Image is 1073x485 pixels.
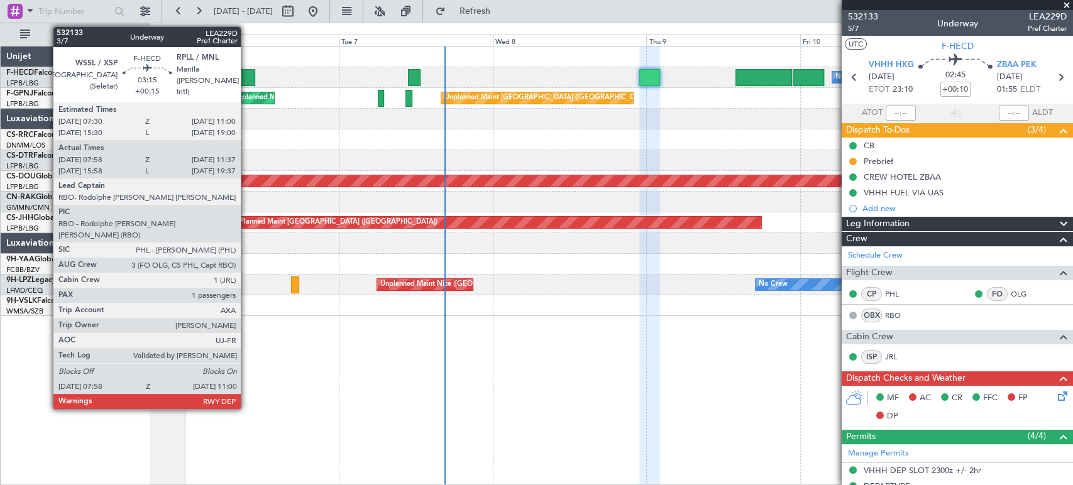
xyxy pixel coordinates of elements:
a: CS-JHHGlobal 6000 [6,214,76,222]
div: CP [861,287,882,301]
span: MF [887,392,899,405]
a: OLG [1011,288,1039,300]
span: 9H-VSLK [6,297,37,305]
div: Unplanned Maint Nice ([GEOGRAPHIC_DATA]) [380,275,529,294]
span: CN-RAK [6,193,36,201]
a: 9H-LPZLegacy 500 [6,276,72,284]
a: Schedule Crew [848,249,903,262]
span: Refresh [448,7,501,16]
div: Thu 9 [646,35,800,46]
span: CS-RRC [6,131,33,139]
div: Fri 10 [800,35,954,46]
span: Dispatch To-Dos [846,123,910,138]
span: Cabin Crew [846,330,893,344]
a: 9H-VSLKFalcon 7X [6,297,72,305]
a: F-HECDFalcon 7X [6,69,69,77]
span: (3/4) [1028,123,1046,136]
span: 02:45 [945,69,966,82]
a: RBO [885,310,913,321]
div: VHHH FUEL VIA UAS [864,187,944,198]
a: CS-DTRFalcon 2000 [6,152,76,160]
div: No Crew [759,275,788,294]
a: JRL [885,351,913,362]
input: Trip Number [38,2,111,21]
a: CN-RAKGlobal 6000 [6,193,79,201]
span: F-HECD [6,69,34,77]
span: CS-DTR [6,152,33,160]
span: ALDT [1032,107,1053,119]
span: LEA229D [1028,10,1067,23]
span: [DATE] - [DATE] [214,6,273,17]
a: DNMM/LOS [6,141,45,150]
a: WMSA/SZB [6,307,43,316]
a: LFPB/LBG [6,161,39,171]
span: 9H-YAA [6,256,35,263]
a: LFPB/LBG [6,182,39,192]
span: All Aircraft [33,30,133,39]
div: Prebrief [864,156,893,166]
div: FO [987,287,1008,301]
a: CS-RRCFalcon 900LX [6,131,80,139]
span: Leg Information [846,217,910,231]
div: Add new [862,203,1067,214]
span: ZBAA PEK [997,59,1037,72]
span: CR [952,392,962,405]
a: Manage Permits [848,447,909,460]
a: 9H-YAAGlobal 5000 [6,256,77,263]
div: OBX [861,308,882,322]
div: ISP [861,350,882,364]
span: F-HECD [942,40,974,53]
div: VHHH DEP SLOT 2300z +/- 2hr [864,465,981,476]
button: All Aircraft [14,25,136,45]
a: CS-DOUGlobal 6500 [6,173,79,180]
span: ATOT [862,107,883,119]
div: [DATE] [152,25,173,36]
span: CS-JHH [6,214,33,222]
span: Pref Charter [1028,23,1067,34]
input: --:-- [886,106,916,121]
div: CREW HOTEL ZBAA [864,172,941,182]
span: 532133 [848,10,878,23]
div: Mon 6 [185,35,339,46]
div: Unplanned Maint [GEOGRAPHIC_DATA] ([GEOGRAPHIC_DATA]) [444,89,651,107]
span: Flight Crew [846,266,893,280]
a: FCBB/BZV [6,265,40,275]
span: AC [920,392,931,405]
span: Dispatch Checks and Weather [846,371,966,386]
a: LFPB/LBG [6,99,39,109]
span: (4/4) [1028,429,1046,442]
span: F-GPNJ [6,90,33,97]
span: FFC [983,392,998,405]
span: [DATE] [997,71,1023,84]
button: Refresh [429,1,505,21]
span: ETOT [869,84,889,96]
div: No Crew [835,68,864,87]
div: Planned Maint [GEOGRAPHIC_DATA] ([GEOGRAPHIC_DATA]) [239,213,437,232]
div: Unplanned Maint [GEOGRAPHIC_DATA] ([GEOGRAPHIC_DATA]) [233,89,440,107]
a: LFPB/LBG [6,79,39,88]
span: 23:10 [893,84,913,96]
span: VHHH HKG [869,59,914,72]
a: F-GPNJFalcon 900EX [6,90,81,97]
span: 9H-LPZ [6,276,31,284]
span: DP [887,410,898,423]
div: Underway [937,17,978,30]
span: 01:55 [997,84,1017,96]
span: 5/7 [848,23,878,34]
span: Crew [846,232,867,246]
span: [DATE] [869,71,894,84]
div: Wed 8 [493,35,647,46]
div: Tue 7 [339,35,493,46]
span: ELDT [1020,84,1040,96]
a: LFPB/LBG [6,224,39,233]
span: Permits [846,430,876,444]
a: GMMN/CMN [6,203,50,212]
span: FP [1018,392,1028,405]
span: CS-DOU [6,173,36,180]
a: PHL [885,288,913,300]
a: LFMD/CEQ [6,286,43,295]
div: CB [864,140,874,151]
button: UTC [845,38,867,50]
